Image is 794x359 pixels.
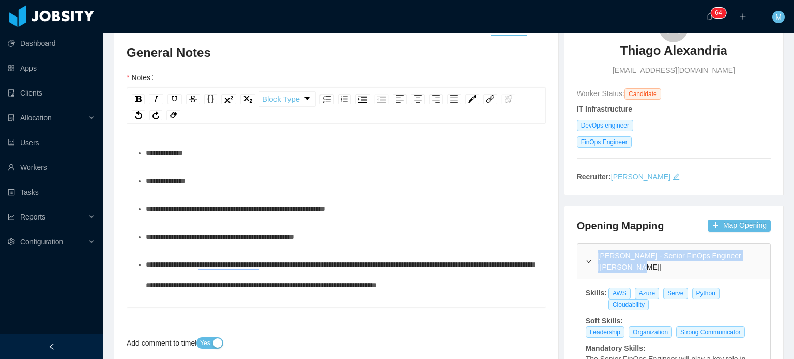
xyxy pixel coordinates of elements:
[775,11,782,23] span: M
[319,94,334,104] div: Unordered
[317,91,391,107] div: rdw-list-control
[130,91,257,107] div: rdw-inline-control
[692,288,720,299] span: Python
[164,110,182,120] div: rdw-remove-control
[355,94,370,104] div: Indent
[483,94,497,104] div: Link
[577,89,624,98] span: Worker Status:
[8,114,15,121] i: icon: solution
[259,92,315,106] a: Block Type
[586,344,646,352] strong: Mandatory Skills:
[132,94,145,104] div: Bold
[127,73,158,82] label: Notes
[8,182,95,202] a: icon: profileTasks
[240,94,255,104] div: Subscript
[8,58,95,79] a: icon: appstoreApps
[673,173,680,180] i: icon: edit
[624,88,661,100] span: Candidate
[608,288,631,299] span: AWS
[127,88,546,124] div: rdw-toolbar
[8,157,95,178] a: icon: userWorkers
[608,299,649,310] span: Cloudability
[127,339,218,347] label: Add comment to timeline?
[719,8,722,18] p: 4
[20,238,63,246] span: Configuration
[635,288,659,299] span: Azure
[127,44,546,61] h3: General Notes
[338,94,351,104] div: Ordered
[663,288,688,299] span: Serve
[8,238,15,245] i: icon: setting
[166,110,180,120] div: Remove
[577,173,611,181] strong: Recruiter:
[676,326,745,338] span: Strong Communicator
[257,91,317,107] div: rdw-block-control
[135,143,538,323] div: To enrich screen reader interactions, please activate Accessibility in Grammarly extension settings
[613,65,735,76] span: [EMAIL_ADDRESS][DOMAIN_NAME]
[374,94,389,104] div: Outdent
[586,258,592,264] i: icon: right
[20,114,52,122] span: Allocation
[149,110,162,120] div: Redo
[393,94,407,104] div: Left
[8,132,95,153] a: icon: robotUsers
[429,94,443,104] div: Right
[204,94,217,104] div: Monospace
[586,326,624,338] span: Leadership
[200,338,210,348] span: Yes
[259,91,316,107] div: rdw-dropdown
[708,220,771,232] button: icon: plusMap Opening
[447,94,461,104] div: Justify
[577,120,633,131] span: DevOps engineer
[706,13,713,20] i: icon: bell
[463,91,481,107] div: rdw-color-picker
[8,33,95,54] a: icon: pie-chartDashboard
[586,317,623,325] strong: Soft Skills:
[167,94,182,104] div: Underline
[132,110,145,120] div: Undo
[20,213,45,221] span: Reports
[711,8,726,18] sup: 64
[481,91,517,107] div: rdw-link-control
[411,94,425,104] div: Center
[8,83,95,103] a: icon: auditClients
[577,136,632,148] span: FinOps Engineer
[577,244,770,279] div: icon: right[PERSON_NAME] - Senior FinOps Engineer [[PERSON_NAME]]
[577,218,664,233] h4: Opening Mapping
[501,94,515,104] div: Unlink
[620,42,727,59] h3: Thiago Alexandria
[715,8,719,18] p: 6
[130,110,164,120] div: rdw-history-control
[577,105,632,113] strong: IT Infrastructure
[127,88,546,307] div: rdw-wrapper
[739,13,746,20] i: icon: plus
[149,94,163,104] div: Italic
[611,173,670,181] a: [PERSON_NAME]
[586,289,607,297] strong: Skills:
[620,42,727,65] a: Thiago Alexandria
[262,89,300,110] span: Block Type
[186,94,200,104] div: Strikethrough
[391,91,463,107] div: rdw-textalign-control
[629,326,672,338] span: Organization
[8,213,15,221] i: icon: line-chart
[221,94,236,104] div: Superscript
